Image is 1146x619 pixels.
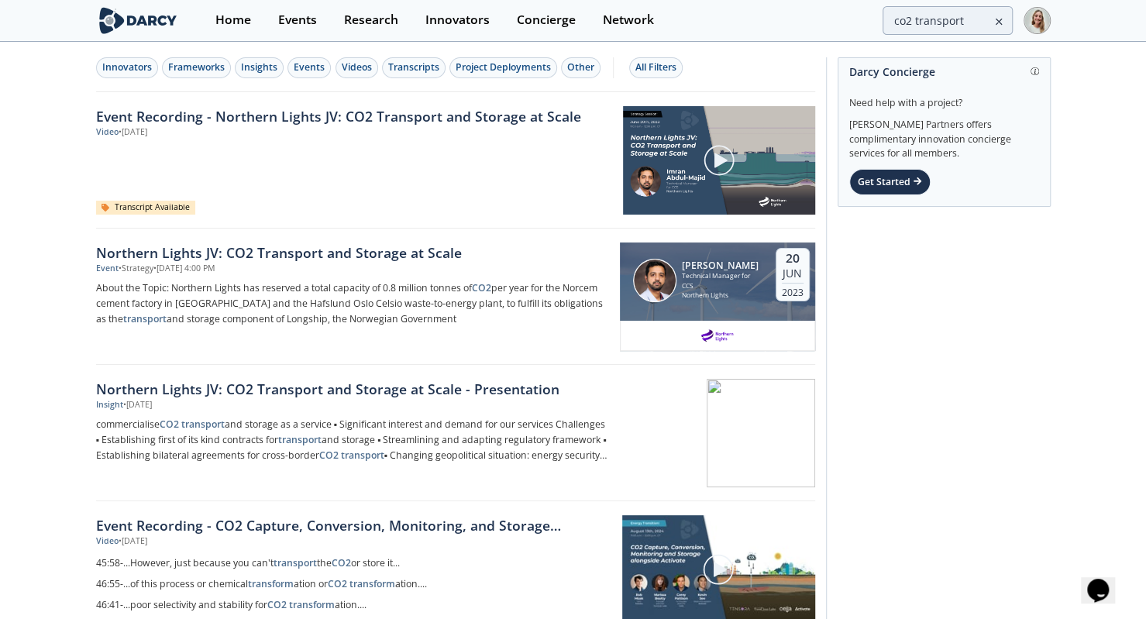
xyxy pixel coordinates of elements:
input: Advanced Search [883,6,1013,35]
div: Need help with a project? [849,85,1039,110]
div: Insights [241,60,277,74]
button: Insights [235,57,284,78]
div: Other [567,60,594,74]
strong: CO2 [160,418,179,431]
div: Innovators [425,14,490,26]
a: 46:55-...of this process or chemicaltransformation orCO2 transformation.... [96,574,611,595]
img: information.svg [1031,67,1039,76]
strong: CO2 [328,577,347,590]
button: Events [287,57,331,78]
div: Concierge [517,14,576,26]
p: About the Topic: Northern Lights has reserved a total capacity of 0.8 million tonnes of per year ... [96,280,609,327]
a: 46:41-...poor selectivity and stability forCO2 transformation.... [96,595,611,616]
strong: transform [349,577,395,590]
div: Jun [782,267,804,280]
strong: CO2 [319,449,339,462]
div: Video [96,535,119,548]
button: Videos [336,57,378,78]
strong: transport [123,312,167,325]
div: • [DATE] [119,126,147,139]
strong: transport [341,449,384,462]
div: [PERSON_NAME] [682,260,762,271]
strong: transform [289,598,335,611]
img: Imran Abdul-Majid [633,259,676,302]
img: play-chapters-gray.svg [703,144,735,177]
div: Transcript Available [96,201,196,215]
div: Research [344,14,398,26]
div: Event [96,263,119,275]
img: f60246d1-baa1-4eee-bd5b-e700d64c1344 [697,326,738,345]
a: Event Recording - Northern Lights JV: CO2 Transport and Storage at Scale [96,106,612,126]
button: Innovators [96,57,158,78]
div: • Strategy • [DATE] 4:00 PM [119,263,215,275]
strong: transform [248,577,294,590]
div: Technical Manager for CCS [682,271,762,291]
a: Northern Lights JV: CO2 Transport and Storage at Scale - Presentation Insight •[DATE] commerciali... [96,365,815,501]
strong: CO2 [332,556,351,569]
strong: CO2 [472,281,491,294]
div: Project Deployments [456,60,551,74]
button: Other [561,57,601,78]
div: Network [603,14,654,26]
button: All Filters [629,57,683,78]
div: Northern Lights JV: CO2 Transport and Storage at Scale [96,242,609,263]
div: Northern Lights [682,291,762,301]
div: Darcy Concierge [849,58,1039,85]
div: • [DATE] [119,535,147,548]
div: Videos [342,60,372,74]
strong: transport [278,433,322,446]
div: 20 [782,251,804,267]
p: commercialise and storage as a service ▪ Significant interest and demand for our services Challen... [96,417,609,463]
div: Insight [96,399,123,411]
a: Event Recording - CO2 Capture, Conversion, Monitoring, and Storage alongside Activate [96,515,611,535]
strong: transport [274,556,317,569]
button: Project Deployments [449,57,557,78]
div: Events [278,14,317,26]
div: Video [96,126,119,139]
div: Northern Lights JV: CO2 Transport and Storage at Scale - Presentation [96,379,609,399]
div: Innovators [102,60,152,74]
div: • [DATE] [123,399,152,411]
iframe: chat widget [1081,557,1131,604]
div: Events [294,60,325,74]
div: All Filters [635,60,676,74]
div: Get Started [849,169,931,195]
div: Home [215,14,251,26]
strong: transport [181,418,225,431]
div: Transcripts [388,60,439,74]
button: Frameworks [162,57,231,78]
a: Northern Lights JV: CO2 Transport and Storage at Scale Event •Strategy•[DATE] 4:00 PM About the T... [96,229,815,365]
div: [PERSON_NAME] Partners offers complimentary innovation concierge services for all members. [849,110,1039,161]
img: Profile [1024,7,1051,34]
img: logo-wide.svg [96,7,181,34]
img: play-chapters-gray.svg [702,553,735,586]
div: Frameworks [168,60,225,74]
button: Transcripts [382,57,446,78]
div: 2023 [782,283,804,298]
a: 45:58-...However, just because you can'ttransporttheCO2or store it... [96,553,611,574]
strong: CO2 [267,598,287,611]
